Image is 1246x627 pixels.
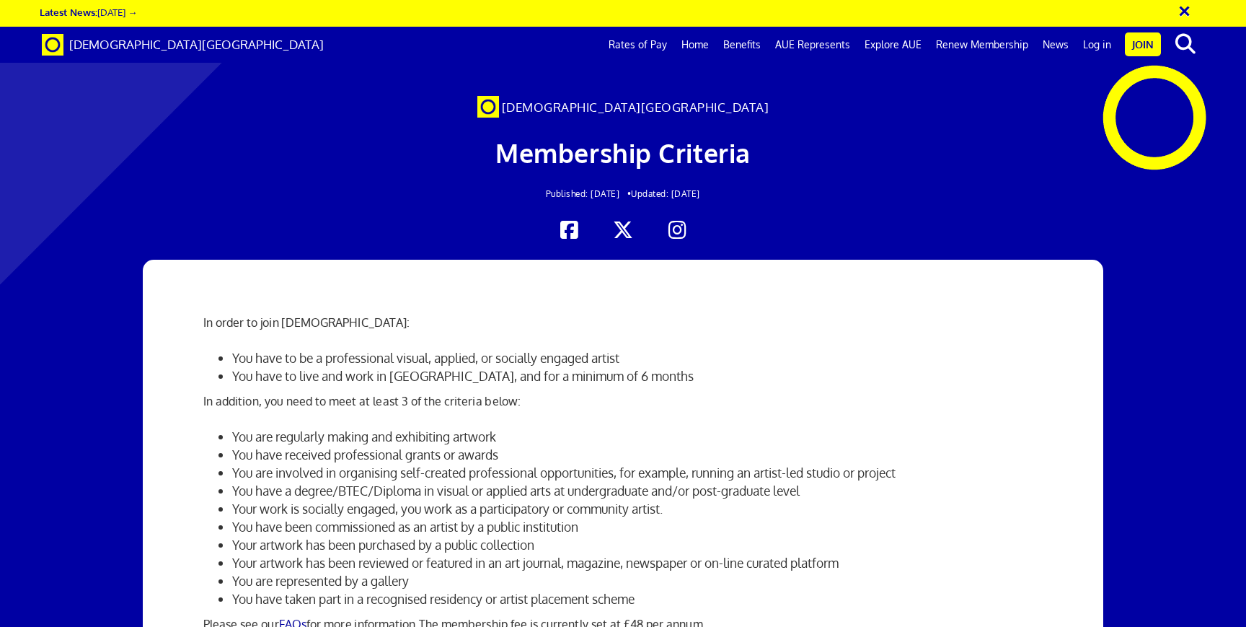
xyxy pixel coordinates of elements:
[674,27,716,63] a: Home
[857,27,929,63] a: Explore AUE
[232,554,1043,572] li: Your artwork has been reviewed or featured in an art journal, magazine, newspaper or on-line cura...
[40,6,137,18] a: Latest News:[DATE] →
[232,482,1043,500] li: You have a degree/BTEC/Diploma in visual or applied arts at undergraduate and/or post-graduate level
[601,27,674,63] a: Rates of Pay
[495,136,751,169] span: Membership Criteria
[1076,27,1118,63] a: Log in
[1125,32,1161,56] a: Join
[716,27,768,63] a: Benefits
[502,100,769,115] span: [DEMOGRAPHIC_DATA][GEOGRAPHIC_DATA]
[232,518,1043,536] li: You have been commissioned as an artist by a public institution
[1164,29,1208,59] button: search
[69,37,324,52] span: [DEMOGRAPHIC_DATA][GEOGRAPHIC_DATA]
[232,428,1043,446] li: You are regularly making and exhibiting artwork
[232,500,1043,518] li: Your work is socially engaged, you work as a participatory or community artist.
[929,27,1035,63] a: Renew Membership
[203,314,1043,331] p: In order to join [DEMOGRAPHIC_DATA]:
[232,590,1043,608] li: You have taken part in a recognised residency or artist placement scheme
[239,189,1007,198] h2: Updated: [DATE]
[232,367,1043,385] li: You have to live and work in [GEOGRAPHIC_DATA], and for a minimum of 6 months
[546,188,632,199] span: Published: [DATE] •
[232,572,1043,590] li: You are represented by a gallery
[232,536,1043,554] li: Your artwork has been purchased by a public collection
[40,6,97,18] strong: Latest News:
[1035,27,1076,63] a: News
[31,27,335,63] a: Brand [DEMOGRAPHIC_DATA][GEOGRAPHIC_DATA]
[768,27,857,63] a: AUE Represents
[232,349,1043,367] li: You have to be a professional visual, applied, or socially engaged artist
[232,464,1043,482] li: You are involved in organising self-created professional opportunities, for example, running an a...
[232,446,1043,464] li: You have received professional grants or awards
[203,393,1043,410] p: In addition, you need to meet at least 3 of the criteria below:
